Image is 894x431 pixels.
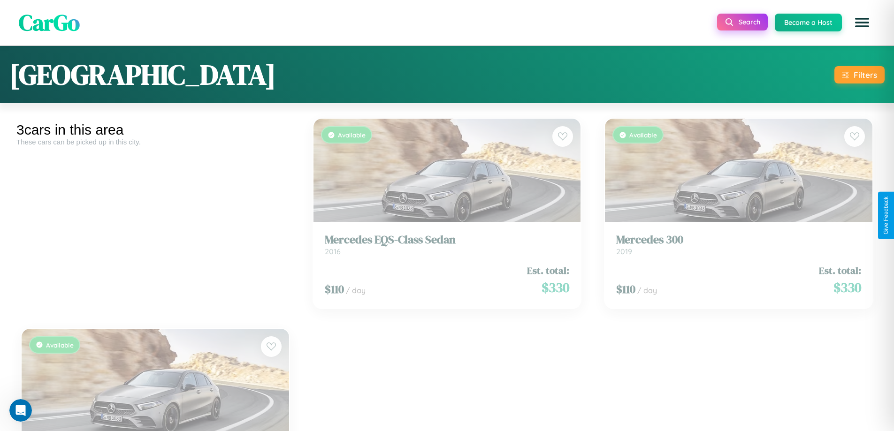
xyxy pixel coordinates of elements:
button: Become a Host [775,14,842,31]
span: Est. total: [819,258,861,272]
span: Available [46,336,74,344]
span: Est. total: [527,258,569,272]
span: $ 330 [542,273,569,292]
a: Mercedes 3002019 [616,228,861,251]
div: These cars can be picked up in this city. [16,138,294,146]
div: 3 cars in this area [16,122,294,138]
iframe: Intercom live chat [9,399,32,422]
span: Available [338,126,366,134]
button: Filters [834,66,885,83]
h3: Mercedes EQS-Class Sedan [325,228,570,242]
button: Open menu [849,9,875,36]
span: $ 110 [325,276,344,292]
span: Available [629,126,657,134]
span: / day [637,280,657,290]
span: CarGo [19,7,80,38]
span: $ 330 [833,273,861,292]
div: Filters [854,70,877,80]
button: Search [717,14,768,30]
span: 2019 [616,242,632,251]
div: Give Feedback [883,197,889,234]
span: $ 110 [616,276,635,292]
h3: Mercedes 300 [616,228,861,242]
a: Mercedes EQS-Class Sedan2016 [325,228,570,251]
h1: [GEOGRAPHIC_DATA] [9,55,276,94]
span: / day [346,280,366,290]
span: 2016 [325,242,341,251]
span: Search [739,18,760,26]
